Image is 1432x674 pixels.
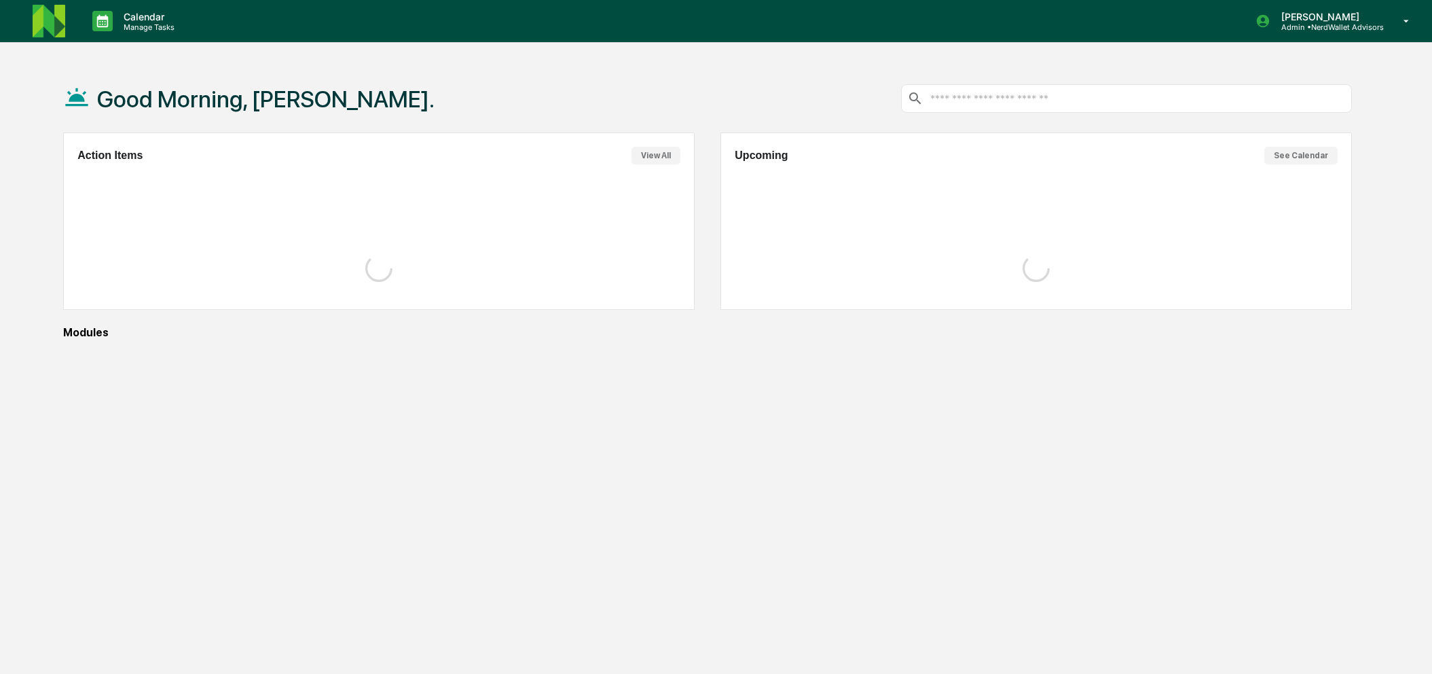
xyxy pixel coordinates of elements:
[63,326,1352,339] div: Modules
[113,11,181,22] p: Calendar
[1270,22,1384,32] p: Admin • NerdWallet Advisors
[1270,11,1384,22] p: [PERSON_NAME]
[33,5,65,37] img: logo
[631,147,680,164] button: View All
[113,22,181,32] p: Manage Tasks
[1264,147,1338,164] button: See Calendar
[97,86,435,113] h1: Good Morning, [PERSON_NAME].
[77,149,143,162] h2: Action Items
[735,149,788,162] h2: Upcoming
